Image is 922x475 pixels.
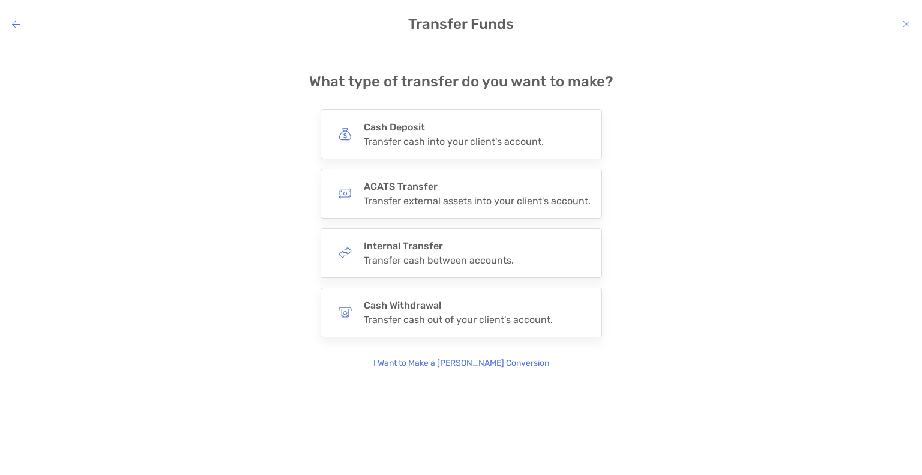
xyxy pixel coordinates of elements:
[364,314,553,325] div: Transfer cash out of your client's account.
[339,127,352,141] img: button icon
[364,240,514,252] h4: Internal Transfer
[339,306,352,319] img: button icon
[364,195,591,207] div: Transfer external assets into your client's account.
[339,187,352,200] img: button icon
[364,136,544,147] div: Transfer cash into your client's account.
[364,300,553,311] h4: Cash Withdrawal
[364,255,514,266] div: Transfer cash between accounts.
[339,246,352,259] img: button icon
[364,181,591,192] h4: ACATS Transfer
[364,121,544,133] h4: Cash Deposit
[309,73,613,90] h4: What type of transfer do you want to make?
[373,357,549,370] p: I Want to Make a [PERSON_NAME] Conversion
